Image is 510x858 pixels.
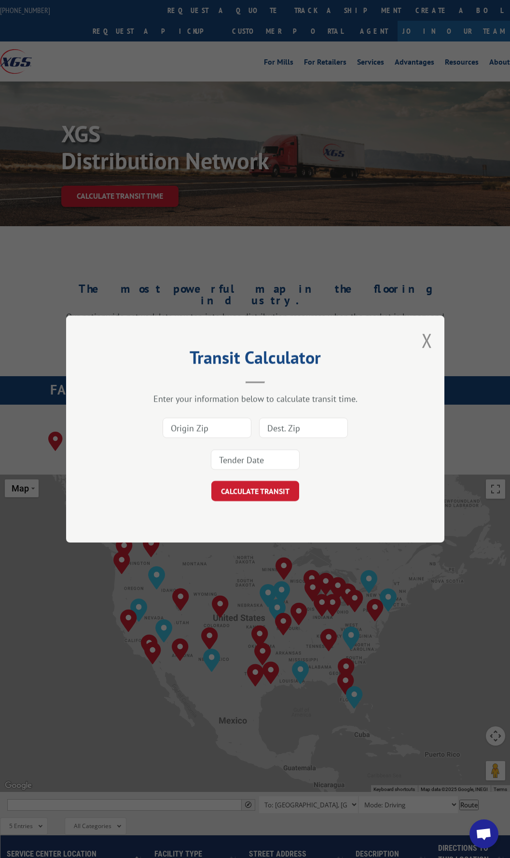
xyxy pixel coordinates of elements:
button: CALCULATE TRANSIT [211,481,299,501]
h2: Transit Calculator [114,351,396,369]
input: Origin Zip [163,418,251,438]
button: Close modal [422,327,432,353]
a: Open chat [469,819,498,848]
input: Dest. Zip [259,418,348,438]
input: Tender Date [211,449,300,470]
div: Enter your information below to calculate transit time. [114,393,396,404]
